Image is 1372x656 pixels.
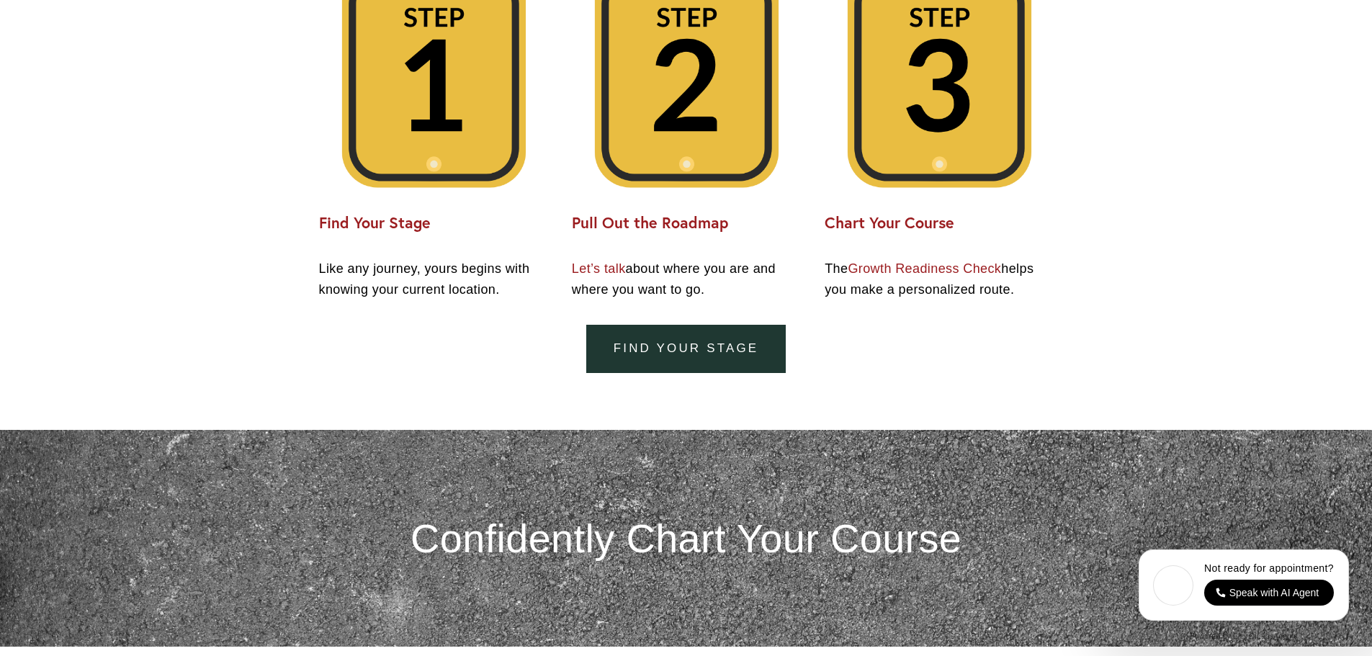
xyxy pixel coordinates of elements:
[319,212,431,233] strong: Find Your Stage
[586,325,786,373] a: Find Your Stage
[572,259,800,300] p: about where you are and where you want to go.
[848,261,1001,276] a: Growth Readiness Check
[825,259,1053,300] p: The helps you make a personalized route.
[572,212,728,233] strong: Pull Out the Roadmap
[32,50,185,65] p: Plugin is loading...
[11,69,205,244] img: Rough Water SEO
[411,518,961,559] p: Confidently Chart Your Course
[32,36,185,50] p: Get ready!
[825,212,954,233] strong: Chart Your Course
[22,84,47,109] a: Need help?
[572,261,626,276] a: Let’s talk
[319,259,547,300] p: Like any journey, yours begins with knowing your current location.
[102,11,115,24] img: SEOSpace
